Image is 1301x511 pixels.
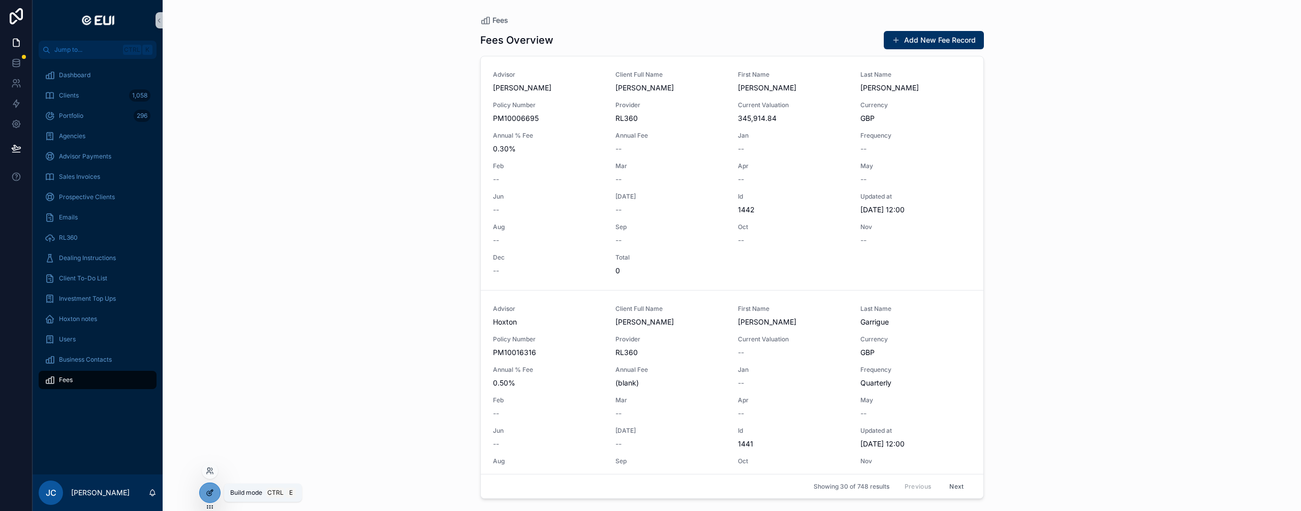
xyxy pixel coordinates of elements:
span: Annual Fee [615,132,726,140]
span: Users [59,335,76,343]
a: RL360 [39,229,157,247]
span: Sales Invoices [59,173,100,181]
span: -- [860,235,866,245]
span: Apr [738,396,848,404]
span: -- [615,469,622,480]
span: Total [615,253,726,262]
span: Id [738,193,848,201]
span: (blank) [615,378,726,388]
div: scrollable content [33,59,163,402]
span: Current Valuation [738,101,848,109]
span: [PERSON_NAME] [738,317,848,327]
span: Dashboard [59,71,90,79]
span: Feb [493,162,603,170]
span: Sep [615,223,726,231]
span: -- [615,205,622,215]
span: Frequency [860,132,971,140]
span: E [287,489,295,497]
span: Prospective Clients [59,193,115,201]
h1: Fees Overview [480,33,553,47]
span: -- [738,144,744,154]
span: PM10006695 [493,113,603,123]
span: -- [738,408,744,419]
span: Portfolio [59,112,83,120]
span: Mar [615,162,726,170]
span: -- [738,378,744,388]
span: -- [860,174,866,184]
span: -- [615,235,622,245]
span: Advisor Payments [59,152,111,161]
a: Clients1,058 [39,86,157,105]
span: May [860,162,971,170]
span: May [860,396,971,404]
button: Next [942,478,971,494]
span: Sep [615,457,726,465]
span: [PERSON_NAME] [615,83,726,93]
span: -- [493,205,499,215]
span: -- [738,469,744,480]
span: -- [615,144,622,154]
div: 1,058 [129,89,150,102]
span: Apr [738,162,848,170]
span: Policy Number [493,335,603,343]
span: -- [493,408,499,419]
a: Dealing Instructions [39,249,157,267]
span: Showing 30 of 748 results [814,483,889,491]
a: Sales Invoices [39,168,157,186]
span: 345,914.84 [738,113,848,123]
span: 0 [615,266,726,276]
a: Hoxton notes [39,310,157,328]
a: Advisor Payments [39,147,157,166]
span: Jan [738,132,848,140]
a: Add New Fee Record [884,31,984,49]
span: -- [738,174,744,184]
span: Fees [59,376,73,384]
span: -- [493,266,499,276]
span: Clients [59,91,79,100]
a: Fees [480,15,508,25]
span: [PERSON_NAME] [738,83,848,93]
span: Investment Top Ups [59,295,116,303]
a: Prospective Clients [39,188,157,206]
span: Annual Fee [615,366,726,374]
span: Policy Number [493,101,603,109]
span: -- [493,439,499,449]
span: Provider [615,335,726,343]
span: Oct [738,223,848,231]
span: Currency [860,101,971,109]
span: 0.50% [493,378,603,388]
a: Users [39,330,157,348]
span: Ctrl [123,45,141,55]
span: Agencies [59,132,85,140]
span: Aug [493,457,603,465]
span: Id [738,427,848,435]
span: Feb [493,396,603,404]
span: Last Name [860,71,971,79]
span: [PERSON_NAME] [493,83,603,93]
span: Build mode [230,489,262,497]
span: 0.30% [493,144,603,154]
a: Agencies [39,127,157,145]
span: [DATE] [615,193,726,201]
span: GBP [860,347,971,358]
a: Client To-Do List [39,269,157,288]
span: Current Valuation [738,335,848,343]
span: Quarterly [860,378,971,388]
span: -- [615,439,622,449]
span: -- [860,469,866,480]
span: RL360 [59,234,78,242]
span: Last Name [860,305,971,313]
span: Emails [59,213,78,221]
span: Client Full Name [615,305,726,313]
span: -- [738,235,744,245]
span: First Name [738,305,848,313]
span: Hoxton notes [59,315,97,323]
span: Jun [493,193,603,201]
span: -- [493,469,499,480]
a: Fees [39,371,157,389]
span: Fees [492,15,508,25]
span: Updated at [860,193,971,201]
span: GBP [860,113,971,123]
span: -- [615,174,622,184]
span: 1442 [738,205,848,215]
